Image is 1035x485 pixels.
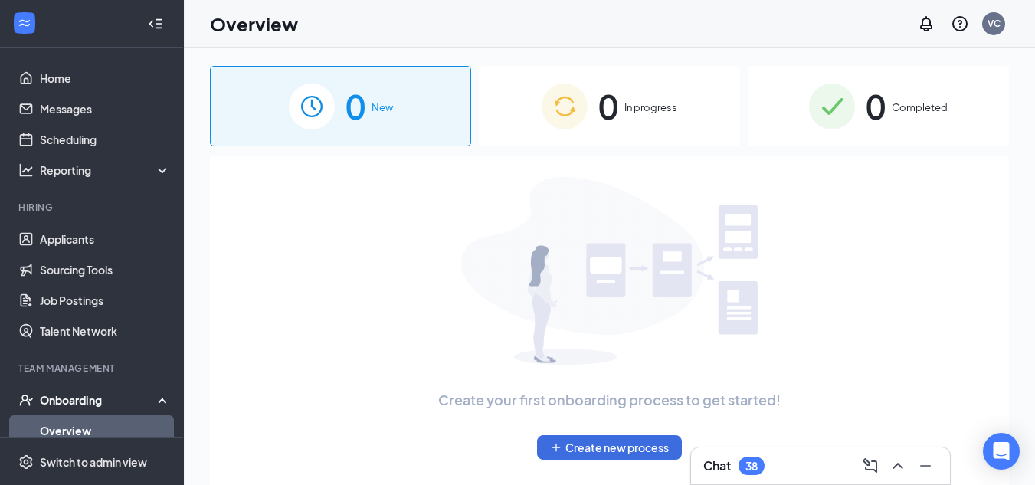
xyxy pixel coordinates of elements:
[40,415,171,446] a: Overview
[550,441,562,454] svg: Plus
[917,15,935,33] svg: Notifications
[916,457,935,475] svg: Minimize
[537,435,682,460] button: PlusCreate new process
[210,11,298,37] h1: Overview
[438,389,781,411] span: Create your first onboarding process to get started!
[858,454,883,478] button: ComposeMessage
[17,15,32,31] svg: WorkstreamLogo
[892,100,948,115] span: Completed
[745,460,758,473] div: 38
[624,100,677,115] span: In progress
[861,457,879,475] svg: ComposeMessage
[18,392,34,408] svg: UserCheck
[40,63,171,93] a: Home
[866,80,886,133] span: 0
[148,16,163,31] svg: Collapse
[886,454,910,478] button: ChevronUp
[40,224,171,254] a: Applicants
[951,15,969,33] svg: QuestionInfo
[40,124,171,155] a: Scheduling
[372,100,393,115] span: New
[40,392,158,408] div: Onboarding
[18,362,168,375] div: Team Management
[40,254,171,285] a: Sourcing Tools
[18,162,34,178] svg: Analysis
[913,454,938,478] button: Minimize
[703,457,731,474] h3: Chat
[988,17,1001,30] div: VC
[40,316,171,346] a: Talent Network
[18,201,168,214] div: Hiring
[40,285,171,316] a: Job Postings
[346,80,365,133] span: 0
[40,93,171,124] a: Messages
[889,457,907,475] svg: ChevronUp
[18,454,34,470] svg: Settings
[40,454,147,470] div: Switch to admin view
[40,162,172,178] div: Reporting
[598,80,618,133] span: 0
[983,433,1020,470] div: Open Intercom Messenger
